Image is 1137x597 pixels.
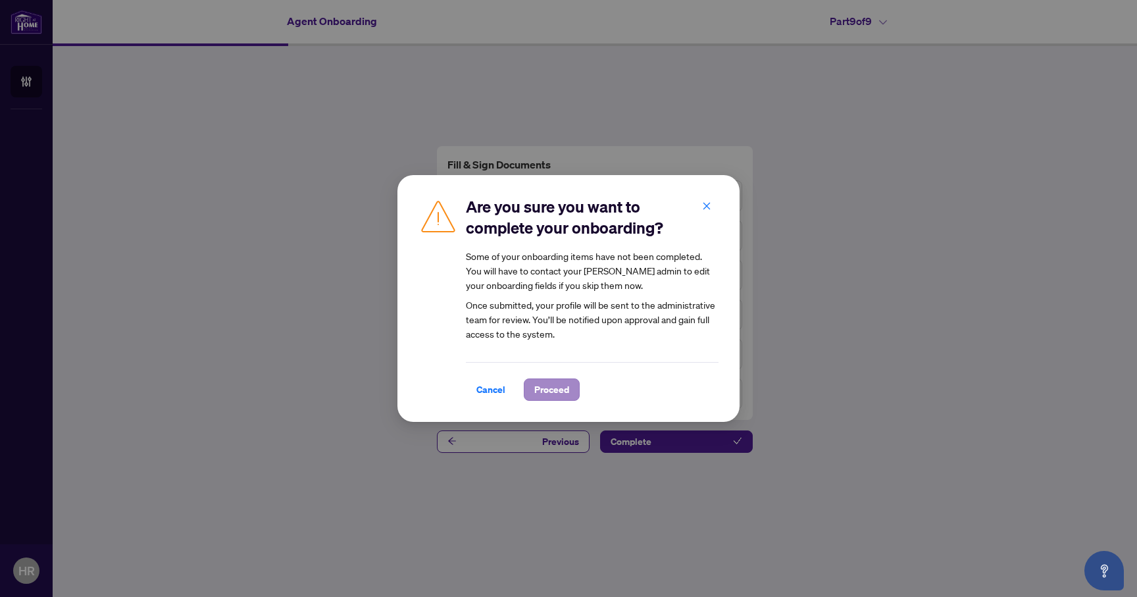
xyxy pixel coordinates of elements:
span: Cancel [476,379,505,400]
button: Open asap [1084,551,1124,590]
h2: Are you sure you want to complete your onboarding? [466,196,719,238]
button: Proceed [524,378,580,401]
button: Cancel [466,378,516,401]
img: Caution Icon [418,196,458,236]
div: Some of your onboarding items have not been completed. You will have to contact your [PERSON_NAME... [466,249,719,292]
article: Once submitted, your profile will be sent to the administrative team for review. You’ll be notifi... [466,249,719,341]
span: Proceed [534,379,569,400]
span: close [702,201,711,211]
